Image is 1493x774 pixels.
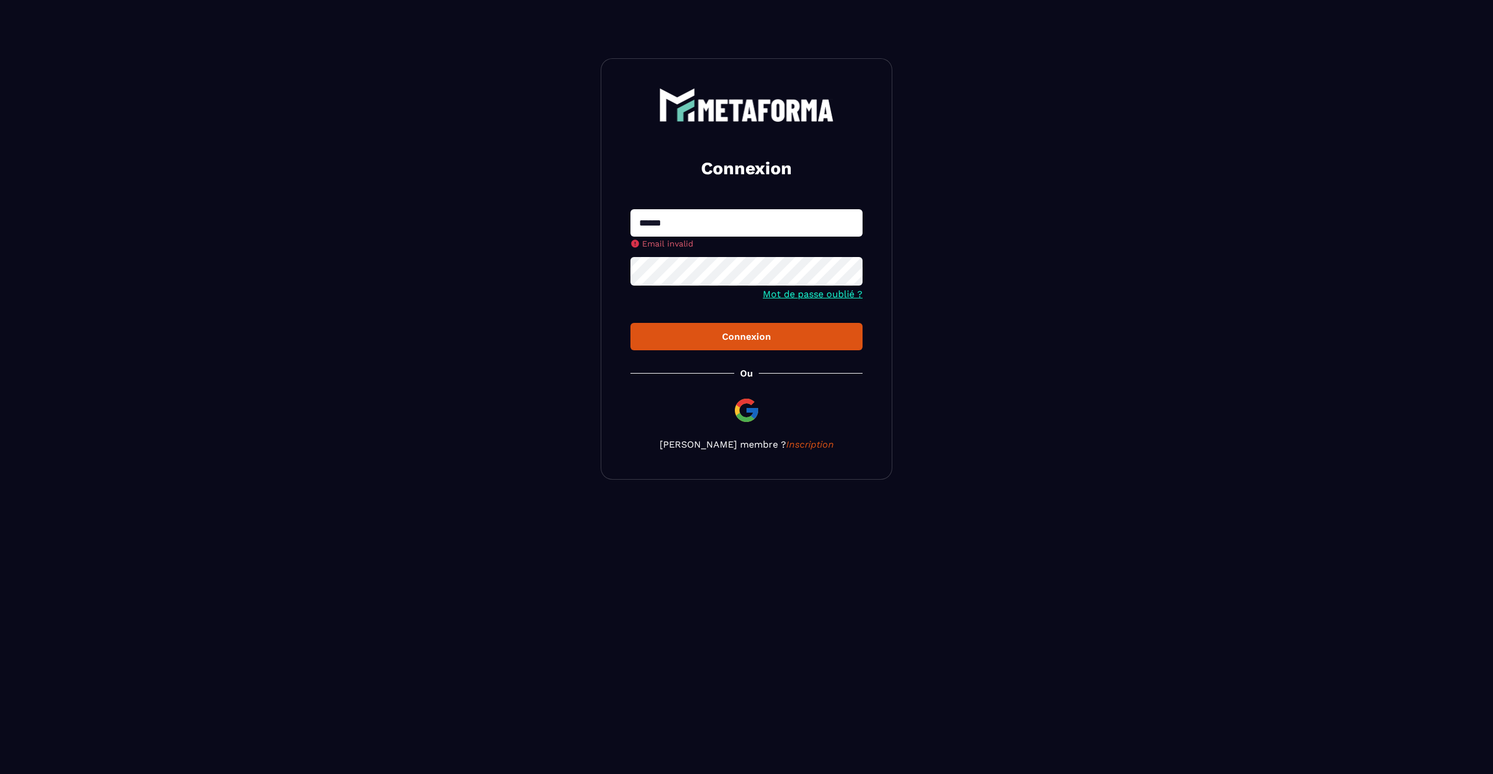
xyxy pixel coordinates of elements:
[786,439,834,450] a: Inscription
[644,157,849,180] h2: Connexion
[740,368,753,379] p: Ou
[630,439,863,450] p: [PERSON_NAME] membre ?
[630,323,863,350] button: Connexion
[763,289,863,300] a: Mot de passe oublié ?
[630,88,863,122] a: logo
[642,239,693,248] span: Email invalid
[659,88,834,122] img: logo
[640,331,853,342] div: Connexion
[733,396,760,424] img: google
